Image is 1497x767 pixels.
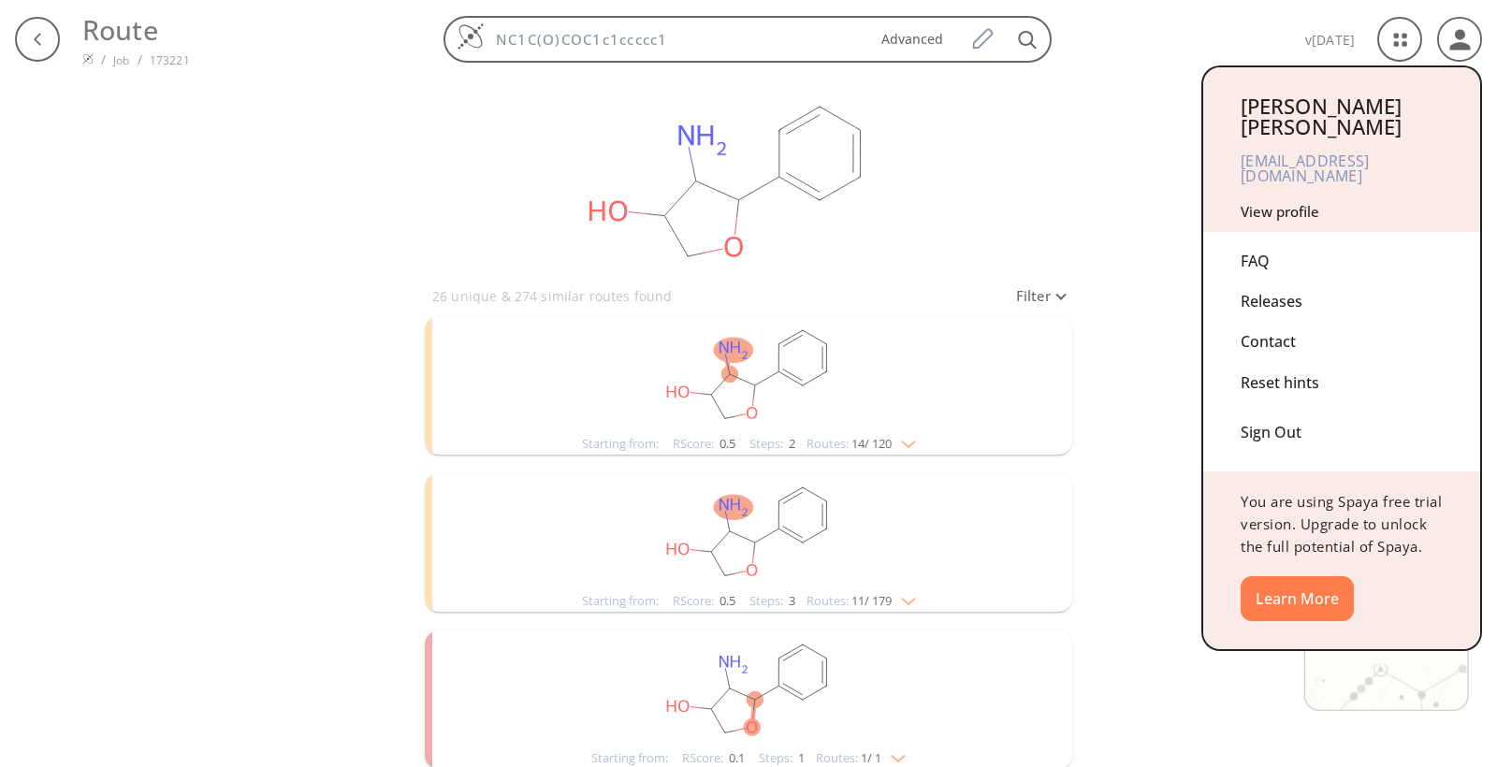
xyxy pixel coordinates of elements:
div: Releases [1241,282,1443,322]
div: [PERSON_NAME] [PERSON_NAME] [1241,95,1443,137]
div: [EMAIL_ADDRESS][DOMAIN_NAME] [1241,137,1443,200]
span: You are using Spaya free trial version. Upgrade to unlock the full potential of Spaya. [1241,492,1442,556]
div: Sign Out [1241,403,1443,453]
div: Reset hints [1241,363,1443,403]
button: Learn More [1241,576,1354,621]
a: View profile [1241,202,1319,221]
div: Contact [1241,322,1443,362]
div: FAQ [1241,241,1443,282]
